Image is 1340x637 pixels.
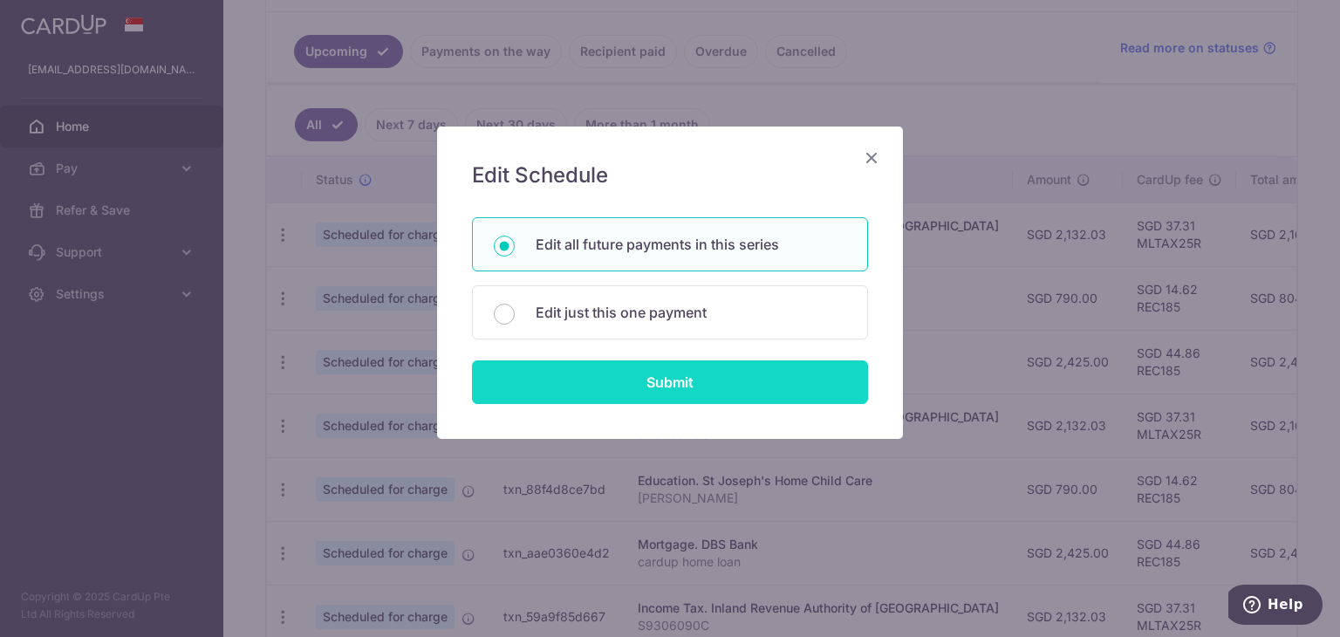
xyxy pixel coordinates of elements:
p: Edit all future payments in this series [536,234,846,255]
h5: Edit Schedule [472,161,868,189]
p: Edit just this one payment [536,302,846,323]
button: Close [861,147,882,168]
input: Submit [472,360,868,404]
iframe: Opens a widget where you can find more information [1228,585,1323,628]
